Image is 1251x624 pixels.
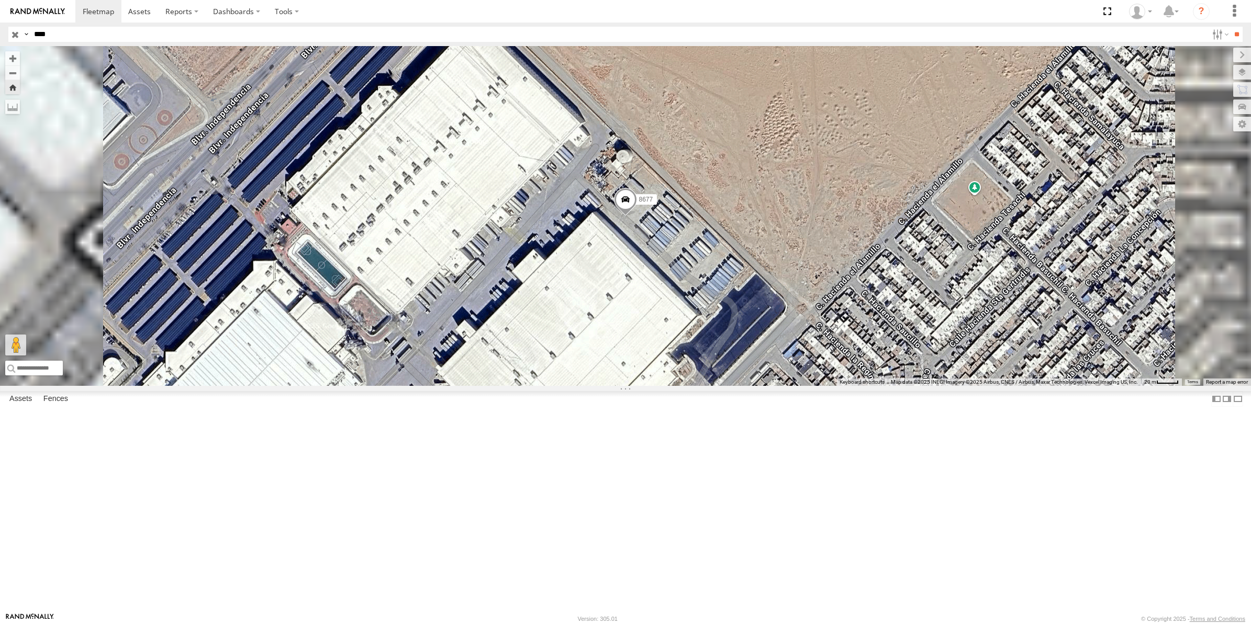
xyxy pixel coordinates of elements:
label: Map Settings [1233,117,1251,131]
button: Zoom out [5,65,20,80]
button: Map Scale: 20 m per 39 pixels [1141,378,1182,386]
label: Search Filter Options [1208,27,1231,42]
img: rand-logo.svg [10,8,65,15]
button: Zoom Home [5,80,20,94]
i: ? [1193,3,1210,20]
label: Search Query [22,27,30,42]
label: Assets [4,392,37,406]
button: Keyboard shortcuts [840,378,885,386]
span: 20 m [1144,379,1156,385]
label: Fences [38,392,73,406]
a: Terms [1187,380,1198,384]
a: Terms and Conditions [1190,616,1245,622]
span: Map data ©2025 INEGI Imagery ©2025 Airbus, CNES / Airbus, Maxar Technologies, Vexcel Imaging US, ... [891,379,1138,385]
a: Visit our Website [6,614,54,624]
a: Report a map error [1206,379,1248,385]
label: Hide Summary Table [1233,391,1243,406]
button: Zoom in [5,51,20,65]
div: Roberto Garcia [1125,4,1156,19]
label: Dock Summary Table to the Right [1222,391,1232,406]
label: Measure [5,99,20,114]
label: Dock Summary Table to the Left [1211,391,1222,406]
span: 8677 [639,196,653,203]
div: Version: 305.01 [578,616,618,622]
button: Drag Pegman onto the map to open Street View [5,335,26,355]
div: © Copyright 2025 - [1141,616,1245,622]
